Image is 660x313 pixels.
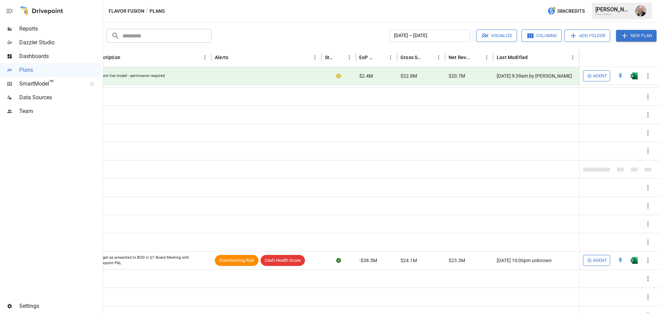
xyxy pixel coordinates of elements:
[631,1,650,21] button: Dustin Jacobson
[261,257,305,264] span: Cash Health Score
[19,66,101,74] span: Plans
[449,72,465,79] span: $20.7M
[215,257,258,264] span: Overstocking Risk
[583,70,610,81] button: Agent
[631,72,638,79] div: Open in Excel
[593,72,607,80] span: Agent
[617,72,624,79] img: quick-edit-flash.b8aec18c.svg
[497,55,528,60] div: Last Modified
[19,38,101,47] span: Dazzler Studio
[19,25,101,33] span: Reports
[95,55,120,60] div: Description
[400,72,417,79] span: $22.8M
[617,257,624,264] div: Open in Quick Edit
[229,53,239,62] button: Sort
[557,7,585,15] span: 386 Credits
[635,5,646,16] img: Dustin Jacobson
[146,7,148,15] div: /
[325,55,334,60] div: Status
[449,55,472,60] div: Net Revenue
[19,52,101,60] span: Dashboards
[19,107,101,115] span: Team
[200,53,210,62] button: Description column menu
[389,30,470,42] button: [DATE] – [DATE]
[472,53,482,62] button: Sort
[583,255,610,266] button: Agent
[96,73,165,79] div: current live model - permission required
[631,72,638,79] img: excel-icon.76473adf.svg
[336,257,341,264] div: Sync complete
[617,72,624,79] div: Open in Quick Edit
[359,55,375,60] div: EoP Cash
[595,6,631,13] div: [PERSON_NAME]
[617,257,624,264] img: quick-edit-flash.b8aec18c.svg
[493,251,579,269] div: [DATE] 10:06pm unknown
[96,255,206,266] div: Budget as presented to BOD in Q1 Board Meeting with Drivepoint P&L
[493,67,579,85] div: [DATE] 9:39am by [PERSON_NAME]
[310,53,320,62] button: Alerts column menu
[19,93,101,102] span: Data Sources
[482,53,492,62] button: Net Revenue column menu
[19,302,101,310] span: Settings
[49,79,54,87] span: ™
[616,30,657,42] button: New Plan
[19,80,82,88] span: SmartModel
[336,72,341,79] div: Your plan has changes in Excel that are not reflected in the Drivepoint Data Warehouse, select "S...
[544,5,587,18] button: 386Credits
[449,257,465,264] span: $23.3M
[400,55,423,60] div: Gross Sales
[593,257,607,265] span: Agent
[359,72,373,79] span: $2.4M
[645,53,655,62] button: Sort
[434,53,443,62] button: Gross Sales column menu
[424,53,434,62] button: Sort
[476,30,517,42] button: Visualize
[121,53,131,62] button: Sort
[528,53,538,62] button: Sort
[595,13,631,16] div: Flavor Fusion
[631,257,638,264] div: Open in Excel
[521,30,562,42] button: Columns
[568,53,577,62] button: Last Modified column menu
[400,257,417,264] span: $24.1M
[376,53,386,62] button: Sort
[564,30,610,42] button: Add Folder
[359,257,377,264] span: -$38.5M
[386,53,395,62] button: EoP Cash column menu
[344,53,354,62] button: Status column menu
[109,7,144,15] button: Flavor Fusion
[335,53,344,62] button: Sort
[631,257,638,264] img: excel-icon.76473adf.svg
[215,55,228,60] div: Alerts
